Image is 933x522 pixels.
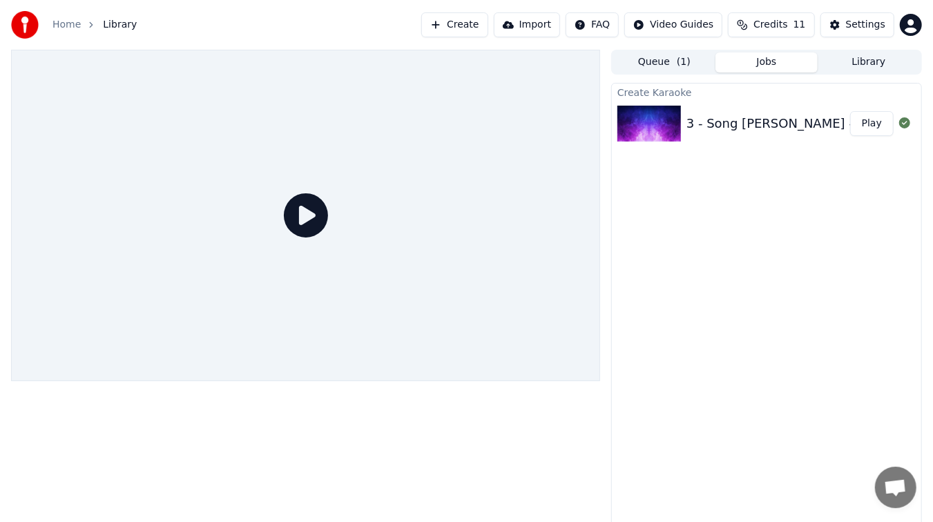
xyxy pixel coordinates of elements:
[624,12,722,37] button: Video Guides
[820,12,894,37] button: Settings
[103,18,137,32] span: Library
[11,11,39,39] img: youka
[494,12,560,37] button: Import
[677,55,691,69] span: ( 1 )
[566,12,619,37] button: FAQ
[52,18,81,32] a: Home
[875,467,916,508] div: Open chat
[421,12,488,37] button: Create
[846,18,885,32] div: Settings
[753,18,787,32] span: Credits
[818,52,920,72] button: Library
[728,12,814,37] button: Credits11
[715,52,818,72] button: Jobs
[52,18,137,32] nav: breadcrumb
[850,111,894,136] button: Play
[613,52,715,72] button: Queue
[612,84,921,100] div: Create Karaoke
[793,18,806,32] span: 11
